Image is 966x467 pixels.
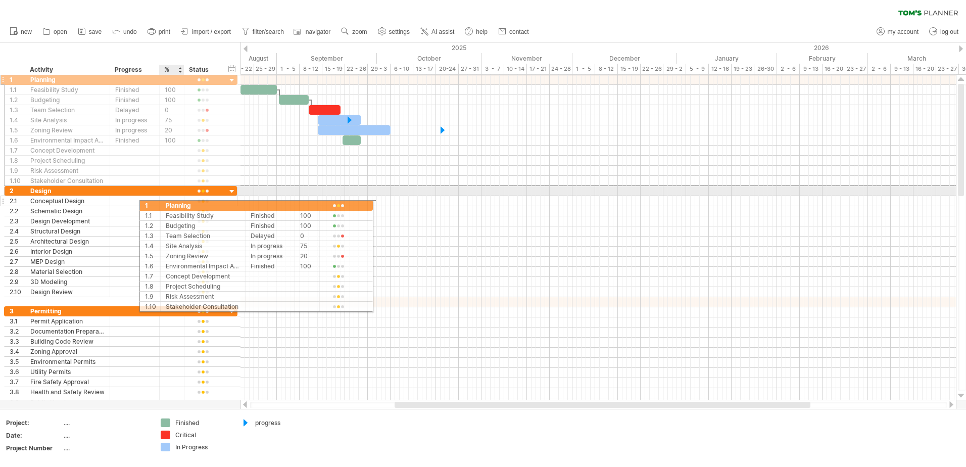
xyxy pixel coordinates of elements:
div: 23 - 27 [936,64,959,74]
div: Building Code Review [30,337,105,346]
span: navigator [306,28,330,35]
div: 2 - 6 [868,64,891,74]
div: Design Development [30,216,105,226]
div: 25 - 29 [254,64,277,74]
div: 2 - 6 [777,64,800,74]
a: new [7,25,35,38]
span: save [89,28,102,35]
div: 2.3 [10,216,25,226]
div: .... [64,431,149,440]
div: In progress [115,125,154,135]
div: Health and Safety Review [30,387,105,397]
div: November 2025 [481,53,572,64]
a: import / export [178,25,234,38]
div: 3D Modeling [30,277,105,287]
div: December 2025 [572,53,677,64]
div: January 2026 [677,53,777,64]
div: 1.1 [10,85,25,95]
div: 2.9 [10,277,25,287]
div: In progress [115,115,154,125]
div: 1.5 [10,125,25,135]
div: Conceptual Design [30,196,105,206]
div: Date: [6,431,62,440]
div: 20-24 [436,64,459,74]
div: Interior Design [30,247,105,256]
span: print [159,28,170,35]
div: Project: [6,418,62,427]
div: Environmental Permits [30,357,105,366]
div: Activity [30,65,104,75]
div: 2 [10,186,25,196]
div: 9 - 13 [891,64,913,74]
div: 1.9 [10,166,25,175]
div: % [164,65,178,75]
div: Critical [175,431,230,439]
span: open [54,28,67,35]
div: Concept Development [30,146,105,155]
div: Progress [115,65,154,75]
div: Risk Assessment [30,166,105,175]
div: 2.6 [10,247,25,256]
a: print [145,25,173,38]
div: Permitting [30,306,105,316]
div: 1.3 [10,105,25,115]
span: undo [123,28,137,35]
div: Site Analysis [30,115,105,125]
div: 3.8 [10,387,25,397]
div: Design [30,186,105,196]
div: 18 - 22 [231,64,254,74]
div: 16 - 20 [823,64,845,74]
a: filter/search [239,25,287,38]
div: Public Hearing [30,397,105,407]
div: 1.7 [10,146,25,155]
div: February 2026 [777,53,868,64]
div: 2.10 [10,287,25,297]
div: 2.5 [10,237,25,246]
div: 6 - 10 [391,64,413,74]
div: 2.1 [10,196,25,206]
div: Zoning Review [30,125,105,135]
a: settings [375,25,413,38]
div: 2.8 [10,267,25,276]
div: 100 [165,135,179,145]
div: 19 - 23 [732,64,754,74]
div: 3.7 [10,377,25,387]
div: 26-30 [754,64,777,74]
div: Schematic Design [30,206,105,216]
div: 2.2 [10,206,25,216]
div: Permit Application [30,316,105,326]
span: help [476,28,488,35]
span: filter/search [253,28,284,35]
div: 3.2 [10,326,25,336]
div: 3.4 [10,347,25,356]
span: settings [389,28,410,35]
a: contact [496,25,532,38]
div: Environmental Impact Assessment [30,135,105,145]
div: 100 [165,95,179,105]
div: Fire Safety Approval [30,377,105,387]
div: MEP Design [30,257,105,266]
div: 20 [165,125,179,135]
div: 3.9 [10,397,25,407]
div: 15 - 19 [618,64,641,74]
div: 1.2 [10,95,25,105]
div: 1.4 [10,115,25,125]
a: open [40,25,70,38]
div: Material Selection [30,267,105,276]
div: 3 [10,306,25,316]
div: 2.7 [10,257,25,266]
div: Utility Permits [30,367,105,377]
div: 10 - 14 [504,64,527,74]
div: 1 - 5 [572,64,595,74]
div: Structural Design [30,226,105,236]
div: 8 - 12 [595,64,618,74]
div: Architectural Design [30,237,105,246]
span: AI assist [431,28,454,35]
div: Budgeting [30,95,105,105]
div: 9 - 13 [800,64,823,74]
div: 1 [10,75,25,84]
div: 13 - 17 [413,64,436,74]
div: Finished [115,95,154,105]
div: 5 - 9 [686,64,709,74]
div: Team Selection [30,105,105,115]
